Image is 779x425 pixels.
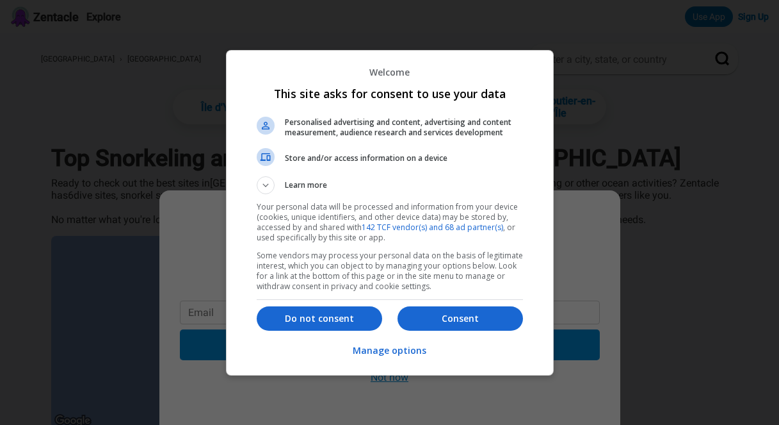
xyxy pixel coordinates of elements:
[257,176,523,194] button: Learn more
[257,306,382,331] button: Do not consent
[226,50,554,376] div: This site asks for consent to use your data
[257,312,382,325] p: Do not consent
[285,117,523,138] span: Personalised advertising and content, advertising and content measurement, audience research and ...
[257,66,523,78] p: Welcome
[362,222,503,233] a: 142 TCF vendor(s) and 68 ad partner(s)
[257,202,523,243] p: Your personal data will be processed and information from your device (cookies, unique identifier...
[285,179,327,194] span: Learn more
[257,86,523,101] h1: This site asks for consent to use your data
[398,312,523,325] p: Consent
[257,251,523,292] p: Some vendors may process your personal data on the basis of legitimate interest, which you can ob...
[285,153,523,163] span: Store and/or access information on a device
[353,337,426,365] button: Manage options
[398,306,523,331] button: Consent
[353,344,426,357] p: Manage options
